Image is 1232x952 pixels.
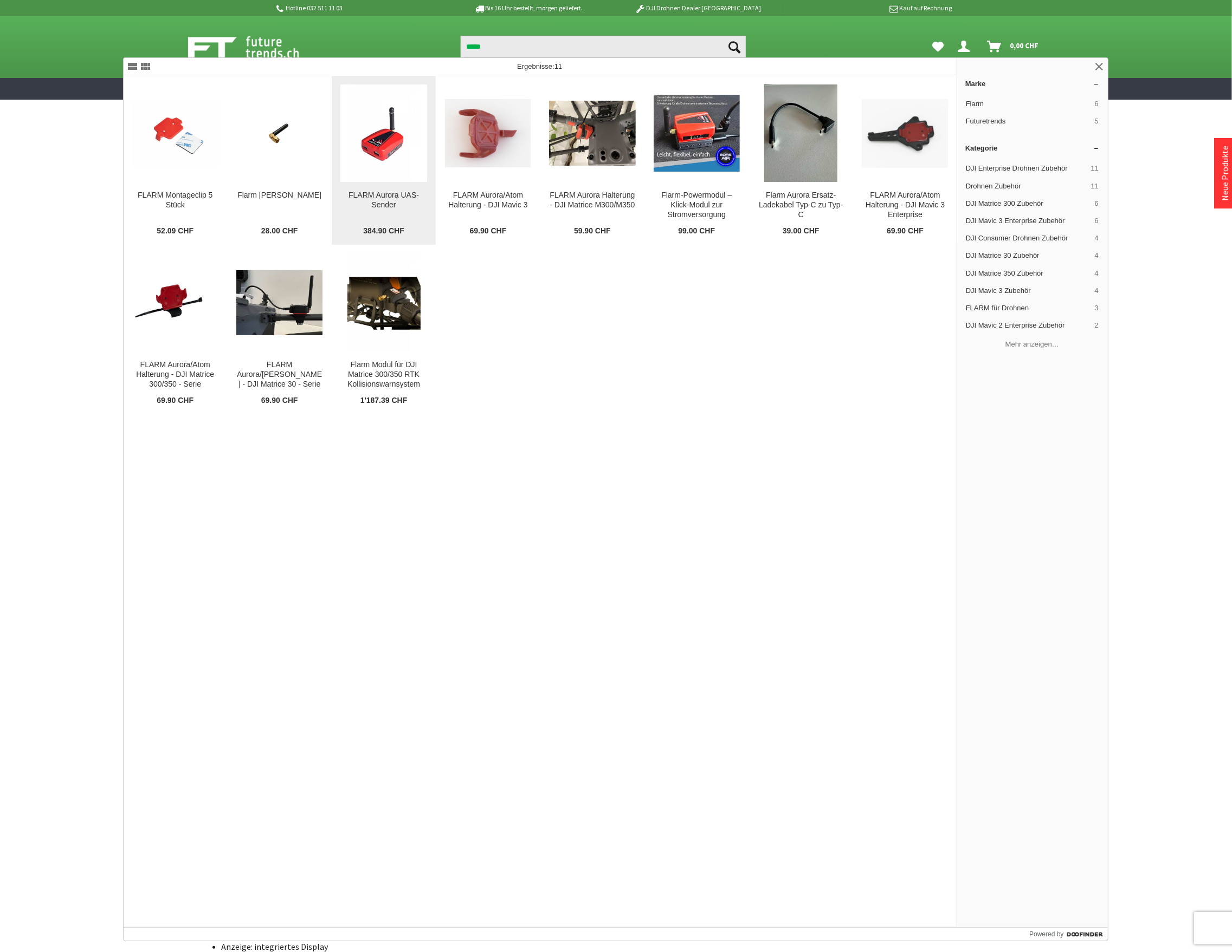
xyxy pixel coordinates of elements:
[957,75,1108,92] a: Marke
[1091,164,1098,173] span: 11
[862,191,948,220] div: FLARM Aurora/Atom Halterung - DJI Mavic 3 Enterprise
[188,34,323,61] img: Shop Futuretrends - zur Startseite wechseln
[1010,37,1039,54] span: 0,00 CHF
[927,36,950,57] a: Meine Favoriten
[360,396,408,406] span: 1'187.39 CHF
[1091,181,1098,191] span: 11
[1095,233,1099,243] span: 4
[961,335,1104,353] button: Mehr anzeigen…
[1095,116,1099,126] span: 5
[332,245,435,414] a: Flarm Modul für DJI Matrice 300/350 RTK Kollisionswarnsystem Flarm Modul für DJI Matrice 300/350 ...
[1220,146,1230,201] a: Neue Produkte
[222,941,673,952] li: Anzeige: integriertes Display
[261,396,298,406] span: 69.90 CHF
[645,76,749,245] a: Flarm-Powermodul – Klick-Modul zur Stromversorgung Flarm-Powermodul – Klick-Modul zur Stromversor...
[758,191,844,220] div: Flarm Aurora Ersatz-Ladekabel Typ-C zu Typ-C
[887,226,924,236] span: 69.90 CHF
[613,2,782,15] p: DJI Drohnen Dealer [GEOGRAPHIC_DATA]
[132,267,218,339] img: FLARM Aurora/Atom Halterung - DJI Matrice 300/350 - Serie
[749,76,853,245] a: Flarm Aurora Ersatz-Ladekabel Typ-C zu Typ-C Flarm Aurora Ersatz-Ladekabel Typ-C zu Typ-C 39.00 CHF
[966,321,1091,330] span: DJI Mavic 2 Enterprise Zubehör
[1095,251,1099,260] span: 4
[124,245,227,414] a: FLARM Aurora/Atom Halterung - DJI Matrice 300/350 - Serie FLARM Aurora/Atom Halterung - DJI Matri...
[957,140,1108,157] a: Kategorie
[1029,929,1063,939] span: Powered by
[853,76,957,245] a: FLARM Aurora/Atom Halterung - DJI Mavic 3 Enterprise FLARM Aurora/Atom Halterung - DJI Mavic 3 En...
[1095,199,1099,208] span: 6
[132,360,218,389] div: FLARM Aurora/Atom Halterung - DJI Matrice 300/350 - Serie
[654,95,740,172] img: Flarm-Powermodul – Klick-Modul zur Stromversorgung
[966,116,1091,126] span: Futuretrends
[445,99,531,168] img: FLARM Aurora/Atom Halterung - DJI Mavic 3
[954,36,979,57] a: Hi, Serdar - Dein Konto
[966,181,1087,191] span: Drohnen Zubehör
[783,2,952,15] p: Kauf auf Rechnung
[517,62,562,70] span: Ergebnisse:
[966,286,1091,296] span: DJI Mavic 3 Zubehör
[983,36,1044,57] a: Warenkorb
[340,360,427,389] div: Flarm Modul für DJI Matrice 300/350 RTK Kollisionswarnsystem
[347,84,421,182] img: FLARM Aurora UAS-Sender
[1095,303,1099,313] span: 3
[340,191,427,210] div: FLARM Aurora UAS-Sender
[275,2,444,15] p: Hotline 032 511 11 03
[236,270,322,335] img: FLARM Aurora/Atom Halterung - DJI Matrice 30 - Serie
[1095,269,1099,278] span: 4
[966,303,1091,313] span: FLARM für Drohnen
[436,76,540,245] a: FLARM Aurora/Atom Halterung - DJI Mavic 3 FLARM Aurora/Atom Halterung - DJI Mavic 3 69.90 CHF
[347,254,421,351] img: Flarm Modul für DJI Matrice 300/350 RTK Kollisionswarnsystem
[132,191,218,210] div: FLARM Montageclip 5 Stück
[1095,99,1099,109] span: 6
[261,226,298,236] span: 28.00 CHF
[966,216,1091,226] span: DJI Mavic 3 Enterprise Zubehör
[966,164,1087,173] span: DJI Enterprise Drohnen Zubehör
[470,226,507,236] span: 69.90 CHF
[966,99,1091,109] span: Flarm
[654,191,740,220] div: Flarm-Powermodul – Klick-Modul zur Stromversorgung
[783,226,820,236] span: 39.00 CHF
[1095,286,1099,296] span: 4
[445,191,531,210] div: FLARM Aurora/Atom Halterung - DJI Mavic 3
[157,226,193,236] span: 52.09 CHF
[540,76,644,245] a: FLARM Aurora Halterung - DJI Matrice M300/M350 FLARM Aurora Halterung - DJI Matrice M300/M350 59....
[461,36,746,57] input: Produkt, Marke, Kategorie, EAN, Artikelnummer…
[966,251,1091,260] span: DJI Matrice 30 Zubehör
[764,84,837,182] img: Flarm Aurora Ersatz-Ladekabel Typ-C zu Typ-C
[554,62,562,70] span: 11
[228,76,331,245] a: Flarm Aurora Antenne Flarm [PERSON_NAME] 28.00 CHF
[862,99,948,167] img: FLARM Aurora/Atom Halterung - DJI Mavic 3 Enterprise
[444,2,613,15] p: Bis 16 Uhr bestellt, morgen geliefert.
[723,36,746,57] button: Suchen
[1095,216,1099,226] span: 6
[332,76,435,245] a: FLARM Aurora UAS-Sender FLARM Aurora UAS-Sender 384.90 CHF
[549,191,635,210] div: FLARM Aurora Halterung - DJI Matrice M300/M350
[966,269,1091,278] span: DJI Matrice 350 Zubehör
[363,226,404,236] span: 384.90 CHF
[1095,321,1099,330] span: 2
[966,199,1091,208] span: DJI Matrice 300 Zubehör
[236,106,322,160] img: Flarm Aurora Antenne
[1029,928,1108,941] a: Powered by
[236,360,322,389] div: FLARM Aurora/[PERSON_NAME] - DJI Matrice 30 - Serie
[236,191,322,200] div: Flarm [PERSON_NAME]
[132,101,218,166] img: FLARM Montageclip 5 Stück
[549,101,635,166] img: FLARM Aurora Halterung - DJI Matrice M300/M350
[678,226,715,236] span: 99.00 CHF
[157,396,193,406] span: 69.90 CHF
[228,245,331,414] a: FLARM Aurora/Atom Halterung - DJI Matrice 30 - Serie FLARM Aurora/[PERSON_NAME] - DJI Matrice 30 ...
[574,226,611,236] span: 59.90 CHF
[124,76,227,245] a: FLARM Montageclip 5 Stück FLARM Montageclip 5 Stück 52.09 CHF
[966,233,1091,243] span: DJI Consumer Drohnen Zubehör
